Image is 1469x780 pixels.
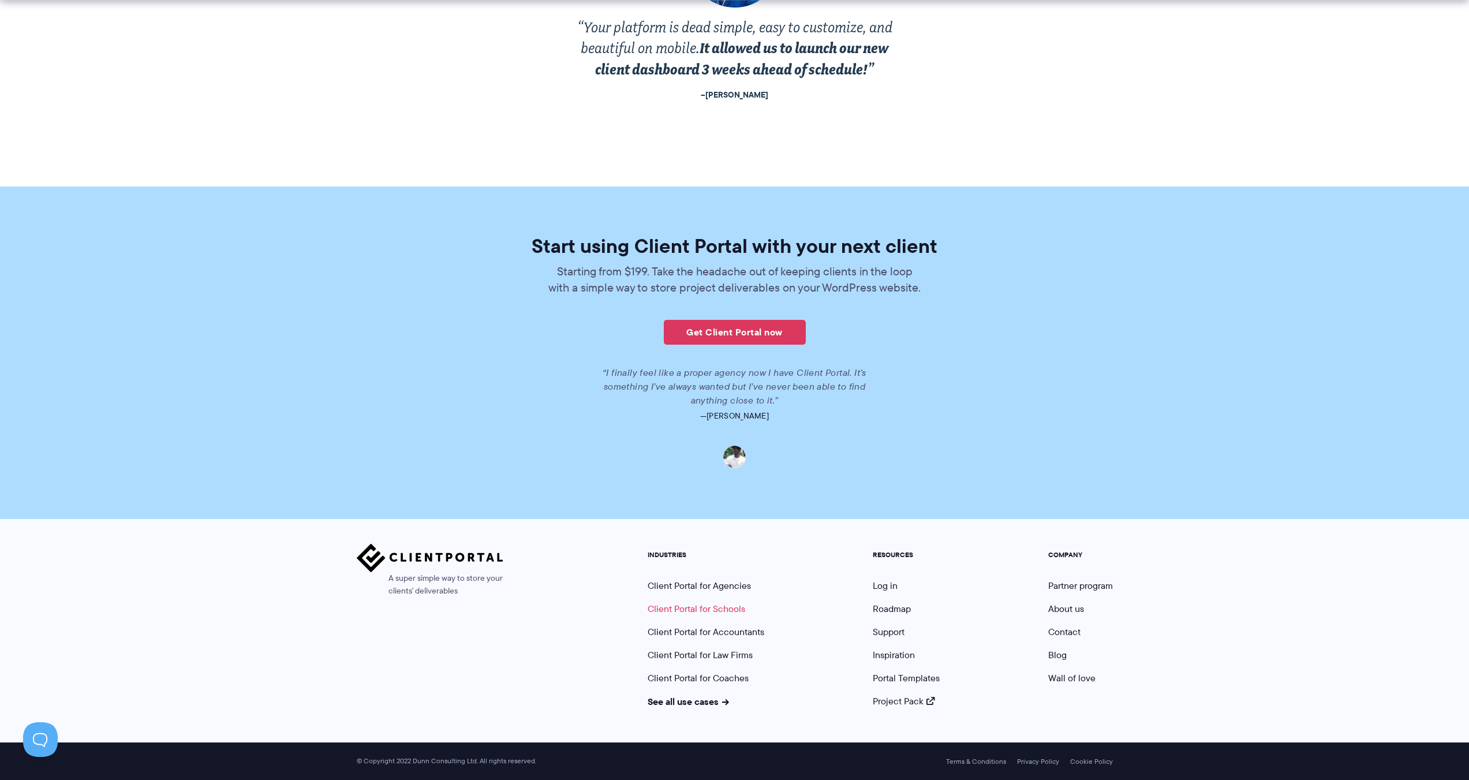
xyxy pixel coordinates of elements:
[547,263,922,296] p: Starting from $199. Take the headache out of keeping clients in the loop with a simple way to sto...
[1048,671,1096,685] a: Wall of love
[648,648,753,662] a: Client Portal for Law Firms
[351,757,542,766] span: © Copyright 2022 Dunn Consulting Ltd. All rights reserved.
[873,671,940,685] a: Portal Templates
[873,551,940,559] h5: RESOURCES
[1048,648,1067,662] a: Blog
[1048,625,1081,639] a: Contact
[567,17,902,80] p: “Your platform is dead simple, easy to customize, and beautiful on mobile.
[648,695,730,708] a: See all use cases
[1048,579,1113,592] a: Partner program
[1017,757,1059,766] a: Privacy Policy
[588,366,882,408] p: “I finally feel like a proper agency now I have Client Portal. It’s something I’ve always wanted ...
[410,236,1059,256] h2: Start using Client Portal with your next client
[648,602,745,615] a: Client Portal for Schools
[410,408,1059,424] p: —[PERSON_NAME]
[648,551,764,559] h5: INDUSTRIES
[664,320,806,345] a: Get Client Portal now
[873,648,915,662] a: Inspiration
[648,671,749,685] a: Client Portal for Coaches
[1048,551,1113,559] h5: COMPANY
[873,625,904,639] a: Support
[595,39,888,77] strong: It allowed us to launch our new client dashboard 3 weeks ahead of schedule!”
[1070,757,1113,766] a: Cookie Policy
[357,572,503,598] span: A super simple way to store your clients' deliverables
[567,88,902,102] footer: –[PERSON_NAME]
[1048,602,1084,615] a: About us
[23,722,58,757] iframe: Toggle Customer Support
[648,579,751,592] a: Client Portal for Agencies
[873,602,911,615] a: Roadmap
[873,695,935,708] a: Project Pack
[648,625,764,639] a: Client Portal for Accountants
[873,579,898,592] a: Log in
[946,757,1006,766] a: Terms & Conditions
